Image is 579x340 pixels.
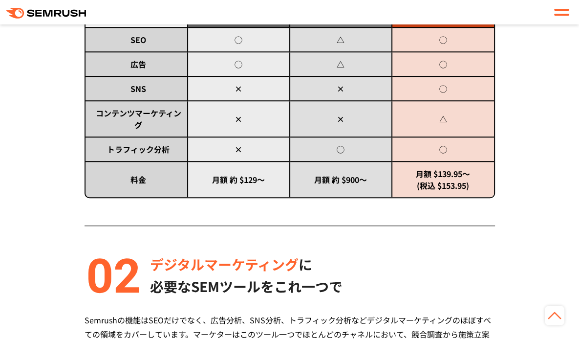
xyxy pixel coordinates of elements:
td: ◯ [392,137,494,161]
td: △ [290,52,392,76]
td: △ [392,101,494,137]
td: SNS [86,76,188,101]
td: ◯ [188,27,290,52]
td: 月額 $139.95～ (税込 $153.95) [392,161,494,197]
td: × [290,76,392,101]
td: △ [290,27,392,52]
td: トラフィック分析 [86,137,188,161]
p: に [150,253,343,275]
td: 月額 約 $129～ [188,161,290,197]
td: × [290,101,392,137]
td: ◯ [392,52,494,76]
td: 月額 約 $900～ [290,161,392,197]
td: ◯ [290,137,392,161]
td: × [188,76,290,101]
p: 必要なSEMツールをこれ一つで [150,275,343,297]
td: × [188,137,290,161]
td: 広告 [86,52,188,76]
td: ◯ [188,52,290,76]
td: コンテンツマーケティング [86,101,188,137]
td: ◯ [392,76,494,101]
img: alt [85,253,143,297]
span: デジタルマーケティング [150,254,299,274]
td: × [188,101,290,137]
td: SEO [86,27,188,52]
td: ◯ [392,27,494,52]
td: 料金 [86,161,188,197]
